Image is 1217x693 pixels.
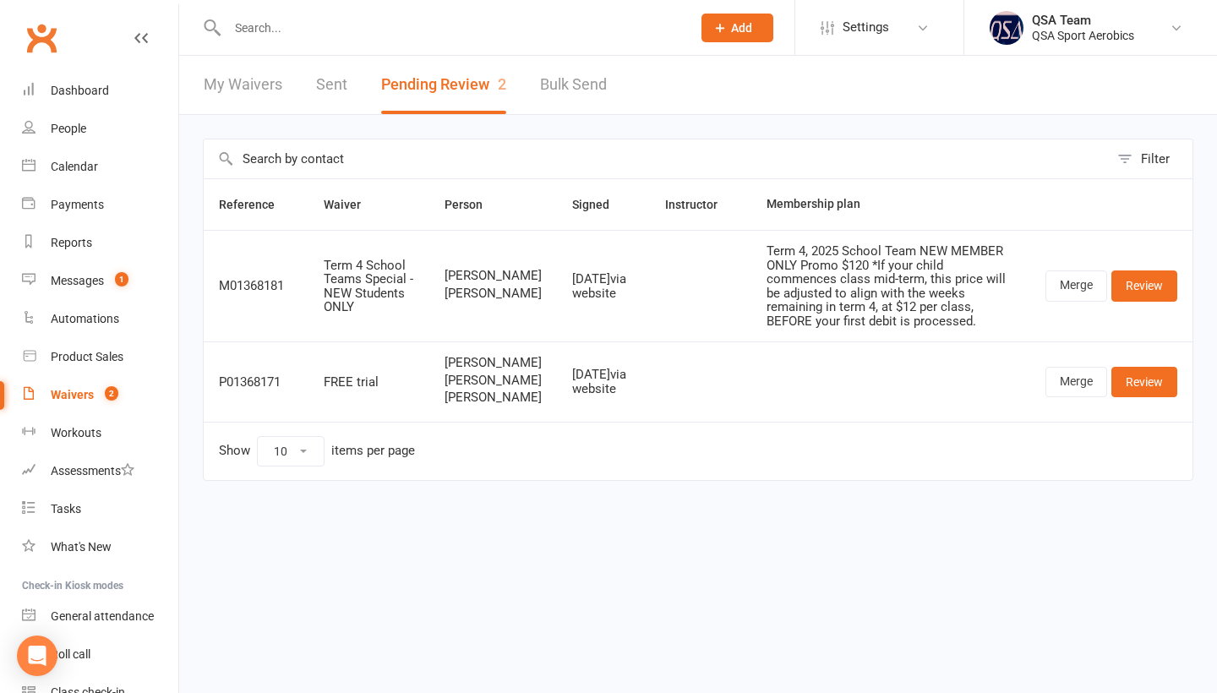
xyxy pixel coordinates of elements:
a: Tasks [22,490,178,528]
span: Instructor [665,198,736,211]
a: Dashboard [22,72,178,110]
a: Merge [1045,270,1107,301]
a: Clubworx [20,17,63,59]
div: Tasks [51,502,81,516]
a: Review [1111,270,1177,301]
span: [PERSON_NAME] [445,390,542,405]
a: Assessments [22,452,178,490]
span: 2 [105,386,118,401]
div: [DATE] via website [572,368,635,396]
div: Dashboard [51,84,109,97]
div: Workouts [51,426,101,439]
div: Filter [1141,149,1170,169]
button: Person [445,194,501,215]
div: M01368181 [219,279,293,293]
div: Automations [51,312,119,325]
div: Assessments [51,464,134,477]
span: [PERSON_NAME] [445,356,542,370]
button: Filter [1109,139,1192,178]
span: 1 [115,272,128,286]
button: Pending Review2 [381,56,506,114]
button: Instructor [665,194,736,215]
div: Open Intercom Messenger [17,636,57,676]
a: General attendance kiosk mode [22,598,178,636]
span: Reference [219,198,293,211]
th: Membership plan [751,179,1030,230]
div: Calendar [51,160,98,173]
div: Waivers [51,388,94,401]
img: thumb_image1645967867.png [990,11,1023,45]
span: [PERSON_NAME] [445,286,542,301]
div: Product Sales [51,350,123,363]
div: General attendance [51,609,154,623]
a: Payments [22,186,178,224]
a: Bulk Send [540,56,607,114]
span: Settings [843,8,889,46]
div: What's New [51,540,112,554]
span: 2 [498,75,506,93]
div: items per page [331,444,415,458]
div: People [51,122,86,135]
div: Roll call [51,647,90,661]
div: Show [219,436,415,467]
button: Waiver [324,194,379,215]
span: Waiver [324,198,379,211]
div: Term 4, 2025 School Team NEW MEMBER ONLY Promo $120 *If your child commences class mid-term, this... [767,244,1015,328]
input: Search... [222,16,679,40]
a: Automations [22,300,178,338]
span: [PERSON_NAME] [445,269,542,283]
div: Term 4 School Teams Special - NEW Students ONLY [324,259,414,314]
a: Reports [22,224,178,262]
a: Product Sales [22,338,178,376]
a: Calendar [22,148,178,186]
button: Reference [219,194,293,215]
a: What's New [22,528,178,566]
div: QSA Sport Aerobics [1032,28,1134,43]
div: [DATE] via website [572,272,635,300]
a: Review [1111,367,1177,397]
span: Signed [572,198,628,211]
span: Person [445,198,501,211]
a: Messages 1 [22,262,178,300]
a: My Waivers [204,56,282,114]
a: People [22,110,178,148]
button: Signed [572,194,628,215]
a: Sent [316,56,347,114]
div: Messages [51,274,104,287]
button: Add [701,14,773,42]
div: QSA Team [1032,13,1134,28]
a: Roll call [22,636,178,674]
a: Workouts [22,414,178,452]
span: [PERSON_NAME] [445,374,542,388]
input: Search by contact [204,139,1109,178]
a: Waivers 2 [22,376,178,414]
div: Reports [51,236,92,249]
span: Add [731,21,752,35]
div: P01368171 [219,375,293,390]
div: FREE trial [324,375,414,390]
a: Merge [1045,367,1107,397]
div: Payments [51,198,104,211]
